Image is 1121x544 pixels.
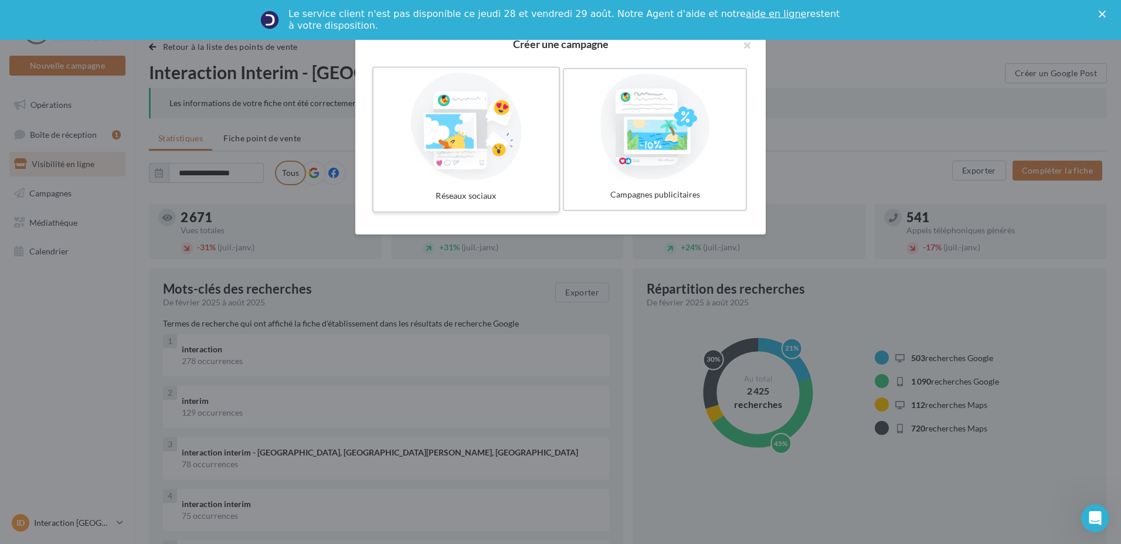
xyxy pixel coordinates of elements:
[378,185,554,207] div: Réseaux sociaux
[746,8,806,19] a: aide en ligne
[1081,504,1109,532] iframe: Intercom live chat
[288,8,842,32] div: Le service client n'est pas disponible ce jeudi 28 et vendredi 29 août. Notre Agent d'aide et not...
[260,11,279,29] img: Profile image for Service-Client
[1099,11,1110,18] div: Fermer
[374,39,747,49] h2: Créer une campagne
[569,184,741,205] div: Campagnes publicitaires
